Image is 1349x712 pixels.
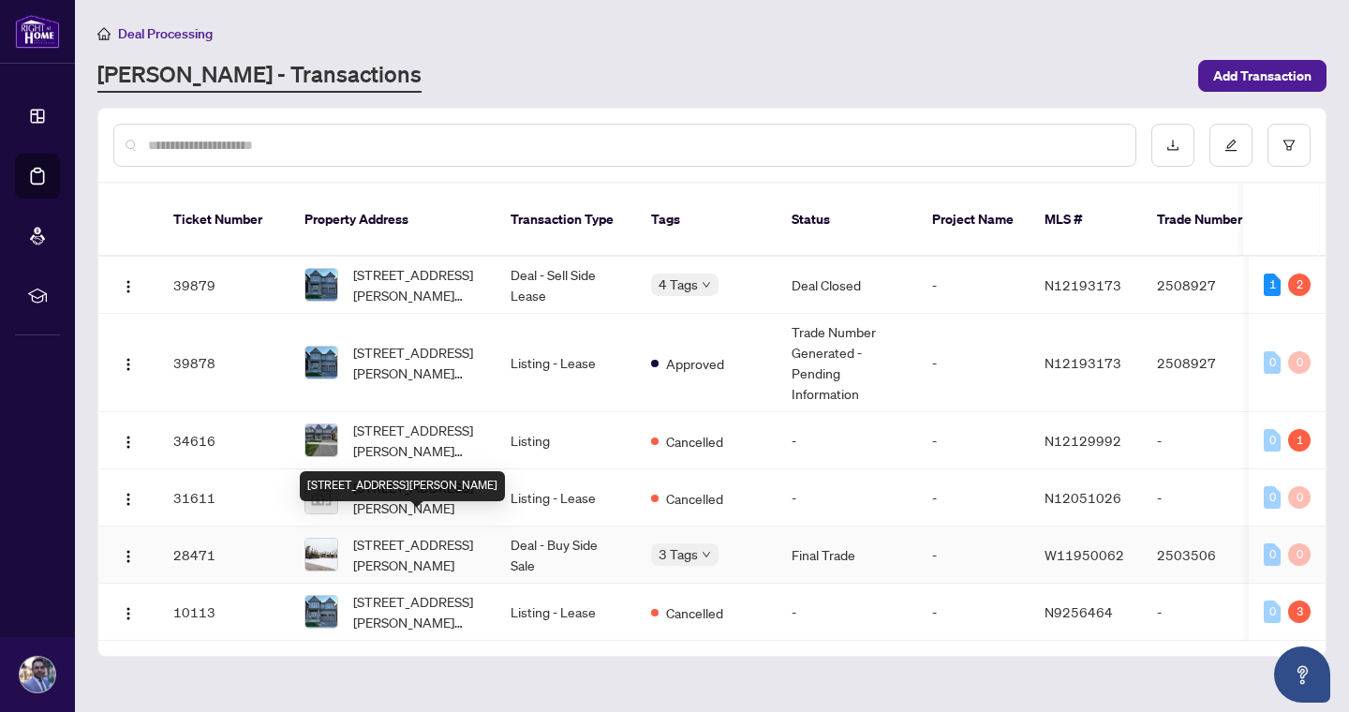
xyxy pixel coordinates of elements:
[1224,139,1238,152] span: edit
[1288,601,1311,623] div: 3
[917,184,1030,257] th: Project Name
[158,257,289,314] td: 39879
[121,435,136,450] img: Logo
[158,412,289,469] td: 34616
[353,420,481,461] span: [STREET_ADDRESS][PERSON_NAME][PERSON_NAME]
[305,596,337,628] img: thumbnail-img
[1142,469,1273,527] td: -
[1288,429,1311,452] div: 1
[353,534,481,575] span: [STREET_ADDRESS][PERSON_NAME]
[917,527,1030,584] td: -
[1264,351,1281,374] div: 0
[20,657,55,692] img: Profile Icon
[1288,486,1311,509] div: 0
[1142,184,1273,257] th: Trade Number
[1045,432,1121,449] span: N12129992
[777,257,917,314] td: Deal Closed
[15,14,60,49] img: logo
[1288,543,1311,566] div: 0
[97,27,111,40] span: home
[353,342,481,383] span: [STREET_ADDRESS][PERSON_NAME][PERSON_NAME]
[118,25,213,42] span: Deal Processing
[353,591,481,632] span: [STREET_ADDRESS][PERSON_NAME][PERSON_NAME][PERSON_NAME]
[1264,274,1281,296] div: 1
[1213,61,1312,91] span: Add Transaction
[1045,546,1124,563] span: W11950062
[158,584,289,641] td: 10113
[777,314,917,412] td: Trade Number Generated - Pending Information
[1045,354,1121,371] span: N12193173
[1142,412,1273,469] td: -
[121,549,136,564] img: Logo
[353,264,481,305] span: [STREET_ADDRESS][PERSON_NAME][PERSON_NAME]
[777,469,917,527] td: -
[158,469,289,527] td: 31611
[1151,124,1194,167] button: download
[702,280,711,289] span: down
[1198,60,1327,92] button: Add Transaction
[496,584,636,641] td: Listing - Lease
[1288,274,1311,296] div: 2
[666,431,723,452] span: Cancelled
[777,412,917,469] td: -
[1288,351,1311,374] div: 0
[1045,489,1121,506] span: N12051026
[636,184,777,257] th: Tags
[777,584,917,641] td: -
[1267,124,1311,167] button: filter
[1264,601,1281,623] div: 0
[300,471,505,501] div: [STREET_ADDRESS][PERSON_NAME]
[121,279,136,294] img: Logo
[917,412,1030,469] td: -
[659,543,698,565] span: 3 Tags
[496,314,636,412] td: Listing - Lease
[113,540,143,570] button: Logo
[1264,429,1281,452] div: 0
[1142,527,1273,584] td: 2503506
[121,492,136,507] img: Logo
[121,357,136,372] img: Logo
[305,424,337,456] img: thumbnail-img
[1209,124,1253,167] button: edit
[1166,139,1179,152] span: download
[666,353,724,374] span: Approved
[1045,603,1113,620] span: N9256464
[113,482,143,512] button: Logo
[121,606,136,621] img: Logo
[158,527,289,584] td: 28471
[659,274,698,295] span: 4 Tags
[496,527,636,584] td: Deal - Buy Side Sale
[1142,257,1273,314] td: 2508927
[496,257,636,314] td: Deal - Sell Side Lease
[917,257,1030,314] td: -
[289,184,496,257] th: Property Address
[496,469,636,527] td: Listing - Lease
[1142,314,1273,412] td: 2508927
[496,184,636,257] th: Transaction Type
[917,584,1030,641] td: -
[1282,139,1296,152] span: filter
[113,348,143,378] button: Logo
[666,488,723,509] span: Cancelled
[1274,646,1330,703] button: Open asap
[113,425,143,455] button: Logo
[777,527,917,584] td: Final Trade
[1142,584,1273,641] td: -
[917,314,1030,412] td: -
[113,597,143,627] button: Logo
[158,314,289,412] td: 39878
[97,59,422,93] a: [PERSON_NAME] - Transactions
[1030,184,1142,257] th: MLS #
[113,270,143,300] button: Logo
[305,539,337,571] img: thumbnail-img
[305,347,337,378] img: thumbnail-img
[1264,543,1281,566] div: 0
[1264,486,1281,509] div: 0
[496,412,636,469] td: Listing
[1045,276,1121,293] span: N12193173
[666,602,723,623] span: Cancelled
[305,269,337,301] img: thumbnail-img
[917,469,1030,527] td: -
[158,184,289,257] th: Ticket Number
[777,184,917,257] th: Status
